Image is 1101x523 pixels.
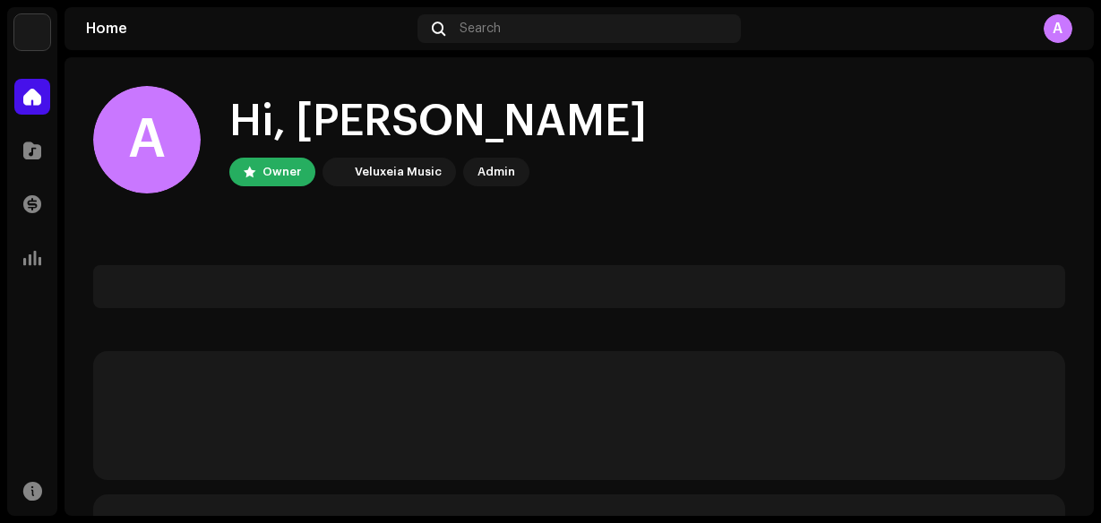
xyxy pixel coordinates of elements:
[460,21,501,36] span: Search
[93,86,201,193] div: A
[355,161,442,183] div: Veluxeia Music
[262,161,301,183] div: Owner
[14,14,50,50] img: 5e0b14aa-8188-46af-a2b3-2644d628e69a
[326,161,348,183] img: 5e0b14aa-8188-46af-a2b3-2644d628e69a
[477,161,515,183] div: Admin
[229,93,647,150] div: Hi, [PERSON_NAME]
[1044,14,1072,43] div: A
[86,21,410,36] div: Home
